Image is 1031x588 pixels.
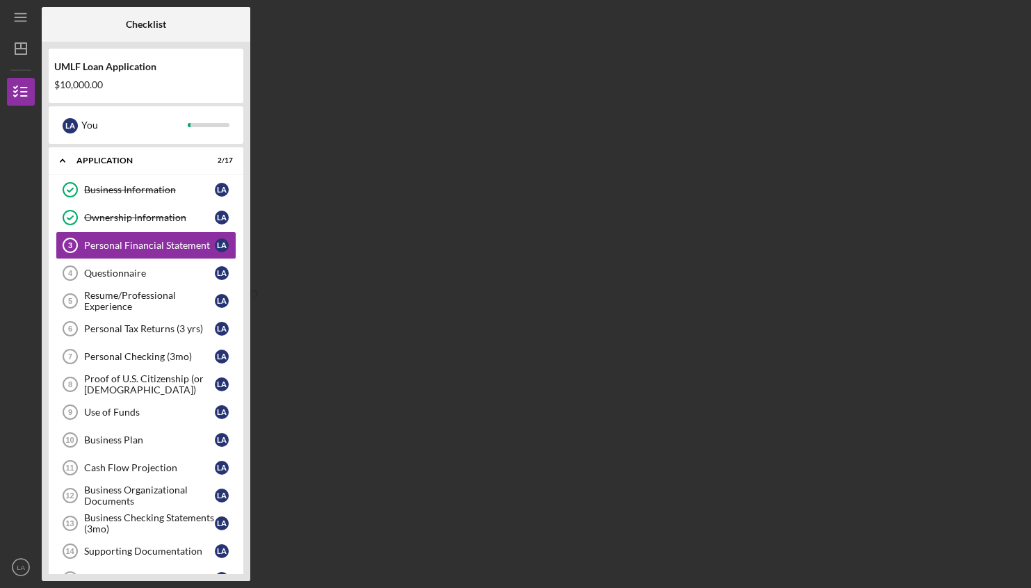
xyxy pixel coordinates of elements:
[84,512,215,534] div: Business Checking Statements (3mo)
[215,572,229,586] div: L A
[215,266,229,280] div: L A
[126,19,166,30] b: Checklist
[215,461,229,475] div: L A
[84,184,215,195] div: Business Information
[84,462,215,473] div: Cash Flow Projection
[56,204,236,231] a: Ownership InformationLA
[56,176,236,204] a: Business InformationLA
[56,454,236,482] a: 11Cash Flow ProjectionLA
[56,509,236,537] a: 13Business Checking Statements (3mo)LA
[215,183,229,197] div: L A
[17,564,25,571] text: LA
[68,380,72,389] tspan: 8
[215,544,229,558] div: L A
[208,156,233,165] div: 2 / 17
[84,351,215,362] div: Personal Checking (3mo)
[68,408,72,416] tspan: 9
[65,519,74,528] tspan: 13
[215,238,229,252] div: L A
[68,325,72,333] tspan: 6
[84,573,215,585] div: Signatures
[56,482,236,509] a: 12Business Organizational DocumentsLA
[84,290,215,312] div: Resume/Professional Experience
[56,343,236,370] a: 7Personal Checking (3mo)LA
[81,113,188,137] div: You
[215,405,229,419] div: L A
[84,373,215,395] div: Proof of U.S. Citizenship (or [DEMOGRAPHIC_DATA])
[215,516,229,530] div: L A
[65,464,74,472] tspan: 11
[68,269,73,277] tspan: 4
[56,287,236,315] a: 5Resume/Professional ExperienceLA
[84,407,215,418] div: Use of Funds
[215,489,229,503] div: L A
[68,241,72,250] tspan: 3
[84,240,215,251] div: Personal Financial Statement
[54,79,238,90] div: $10,000.00
[56,537,236,565] a: 14Supporting DocumentationLA
[215,211,229,224] div: L A
[84,484,215,507] div: Business Organizational Documents
[65,491,74,500] tspan: 12
[56,231,236,259] a: 3Personal Financial StatementLA
[56,370,236,398] a: 8Proof of U.S. Citizenship (or [DEMOGRAPHIC_DATA])LA
[68,297,72,305] tspan: 5
[54,61,238,72] div: UMLF Loan Application
[84,434,215,446] div: Business Plan
[84,546,215,557] div: Supporting Documentation
[68,352,72,361] tspan: 7
[63,118,78,133] div: L A
[76,156,198,165] div: Application
[7,553,35,581] button: LA
[215,433,229,447] div: L A
[84,268,215,279] div: Questionnaire
[215,294,229,308] div: L A
[56,259,236,287] a: 4QuestionnaireLA
[56,398,236,426] a: 9Use of FundsLA
[65,547,74,555] tspan: 14
[65,436,74,444] tspan: 10
[56,315,236,343] a: 6Personal Tax Returns (3 yrs)LA
[84,212,215,223] div: Ownership Information
[215,350,229,364] div: L A
[84,323,215,334] div: Personal Tax Returns (3 yrs)
[215,377,229,391] div: L A
[56,426,236,454] a: 10Business PlanLA
[215,322,229,336] div: L A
